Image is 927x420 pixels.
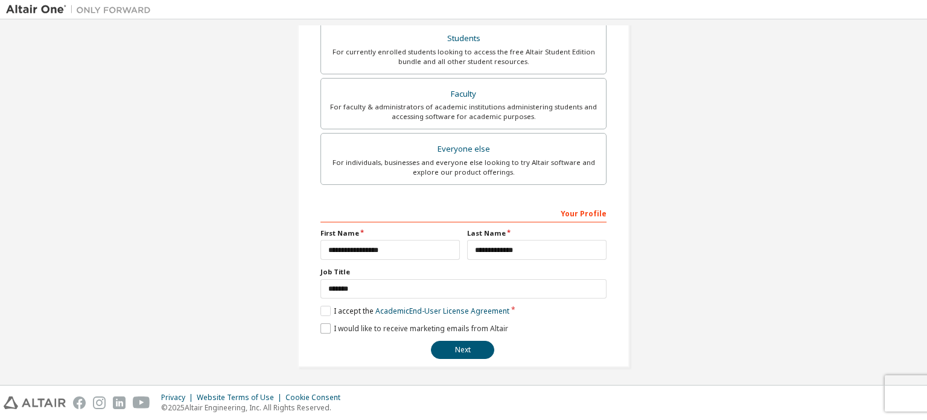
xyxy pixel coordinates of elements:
img: Altair One [6,4,157,16]
img: facebook.svg [73,396,86,409]
a: Academic End-User License Agreement [375,306,509,316]
div: Students [328,30,599,47]
img: instagram.svg [93,396,106,409]
div: For currently enrolled students looking to access the free Altair Student Edition bundle and all ... [328,47,599,66]
label: Job Title [320,267,607,277]
label: I would like to receive marketing emails from Altair [320,323,508,334]
div: For individuals, businesses and everyone else looking to try Altair software and explore our prod... [328,158,599,177]
img: youtube.svg [133,396,150,409]
div: Website Terms of Use [197,393,285,402]
label: Last Name [467,228,607,238]
div: Privacy [161,393,197,402]
div: Everyone else [328,141,599,158]
img: linkedin.svg [113,396,126,409]
div: Faculty [328,86,599,103]
div: Cookie Consent [285,393,348,402]
img: altair_logo.svg [4,396,66,409]
div: Your Profile [320,203,607,222]
label: I accept the [320,306,509,316]
p: © 2025 Altair Engineering, Inc. All Rights Reserved. [161,402,348,413]
button: Next [431,341,494,359]
label: First Name [320,228,460,238]
div: For faculty & administrators of academic institutions administering students and accessing softwa... [328,102,599,121]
